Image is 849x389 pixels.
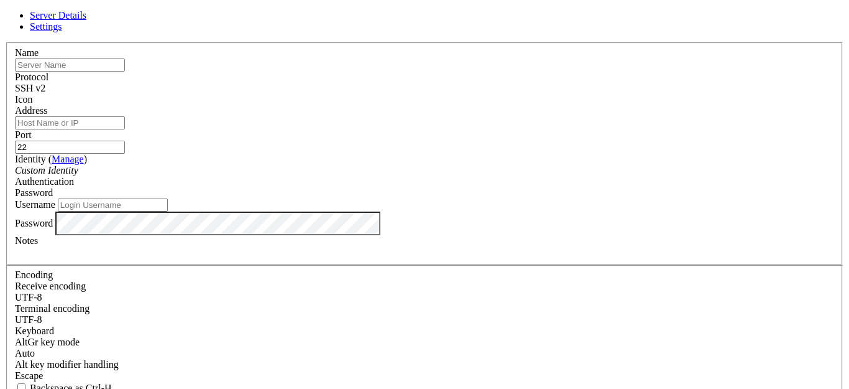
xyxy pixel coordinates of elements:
[15,359,119,370] label: Controls how the Alt key is handled. Escape: Send an ESC prefix. 8-Bit: Add 128 to the typed char...
[52,154,84,164] a: Manage
[15,141,125,154] input: Port Number
[15,72,48,82] label: Protocol
[15,165,834,176] div: Custom Identity
[15,94,32,105] label: Icon
[15,165,78,176] i: Custom Identity
[15,235,38,246] label: Notes
[58,199,168,212] input: Login Username
[15,154,87,164] label: Identity
[15,83,834,94] div: SSH v2
[15,217,53,228] label: Password
[15,83,45,93] span: SSH v2
[15,314,42,325] span: UTF-8
[15,187,834,199] div: Password
[15,326,54,336] label: Keyboard
[15,370,43,381] span: Escape
[15,292,42,302] span: UTF-8
[15,59,125,72] input: Server Name
[15,269,53,280] label: Encoding
[15,199,55,210] label: Username
[30,21,62,32] a: Settings
[15,187,53,198] span: Password
[15,105,47,116] label: Address
[15,176,74,187] label: Authentication
[30,10,86,21] a: Server Details
[15,292,834,303] div: UTF-8
[15,348,834,359] div: Auto
[15,129,32,140] label: Port
[15,370,834,382] div: Escape
[15,281,86,291] label: Set the expected encoding for data received from the host. If the encodings do not match, visual ...
[15,116,125,129] input: Host Name or IP
[15,337,80,347] label: Set the expected encoding for data received from the host. If the encodings do not match, visual ...
[15,47,39,58] label: Name
[15,303,89,314] label: The default terminal encoding. ISO-2022 enables character map translations (like graphics maps). ...
[48,154,87,164] span: ( )
[15,348,35,359] span: Auto
[15,314,834,326] div: UTF-8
